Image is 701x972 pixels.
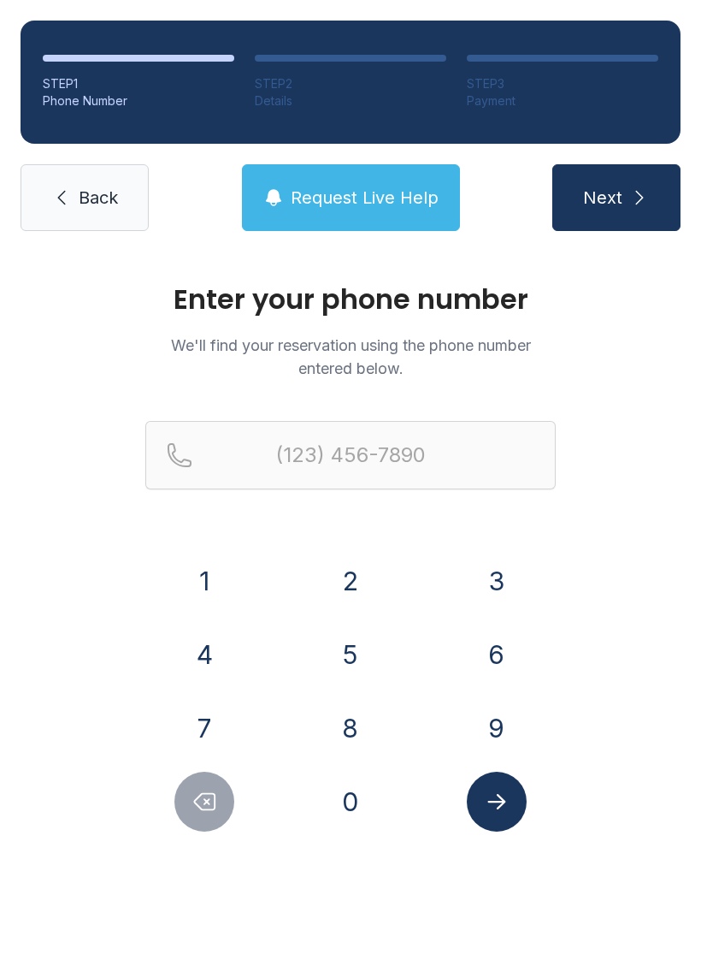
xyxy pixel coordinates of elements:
[174,772,234,832] button: Delete number
[321,625,380,685] button: 5
[467,772,527,832] button: Submit lookup form
[467,625,527,685] button: 6
[43,92,234,110] div: Phone Number
[145,334,556,380] p: We'll find your reservation using the phone number entered below.
[79,186,118,210] span: Back
[145,421,556,489] input: Reservation phone number
[321,698,380,758] button: 8
[321,551,380,611] button: 2
[255,92,446,110] div: Details
[321,772,380,832] button: 0
[255,75,446,92] div: STEP 2
[174,625,234,685] button: 4
[291,186,439,210] span: Request Live Help
[467,92,658,110] div: Payment
[583,186,622,210] span: Next
[467,551,527,611] button: 3
[174,551,234,611] button: 1
[43,75,234,92] div: STEP 1
[467,75,658,92] div: STEP 3
[145,286,556,313] h1: Enter your phone number
[467,698,527,758] button: 9
[174,698,234,758] button: 7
